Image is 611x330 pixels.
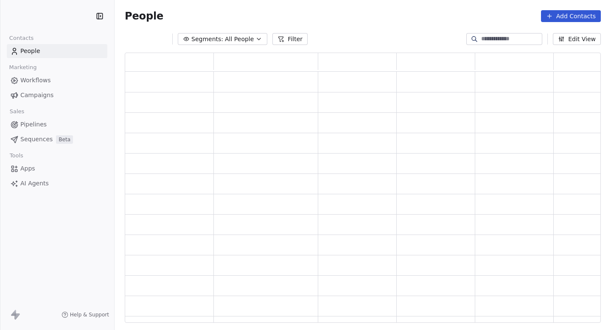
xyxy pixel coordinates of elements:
[20,47,40,56] span: People
[7,132,107,146] a: SequencesBeta
[6,61,40,74] span: Marketing
[7,162,107,176] a: Apps
[70,311,109,318] span: Help & Support
[7,44,107,58] a: People
[7,176,107,190] a: AI Agents
[191,35,223,44] span: Segments:
[6,149,27,162] span: Tools
[20,76,51,85] span: Workflows
[541,10,601,22] button: Add Contacts
[6,105,28,118] span: Sales
[20,179,49,188] span: AI Agents
[56,135,73,144] span: Beta
[7,73,107,87] a: Workflows
[6,32,37,45] span: Contacts
[20,164,35,173] span: Apps
[20,135,53,144] span: Sequences
[125,10,163,22] span: People
[7,117,107,131] a: Pipelines
[7,88,107,102] a: Campaigns
[225,35,254,44] span: All People
[20,91,53,100] span: Campaigns
[272,33,308,45] button: Filter
[20,120,47,129] span: Pipelines
[62,311,109,318] a: Help & Support
[553,33,601,45] button: Edit View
